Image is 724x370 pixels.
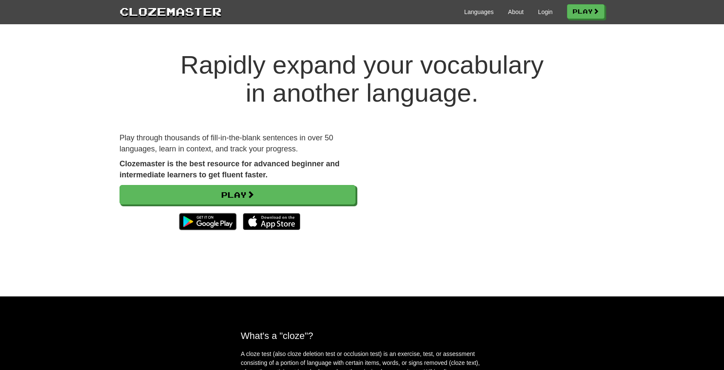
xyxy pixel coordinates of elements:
a: Languages [464,8,493,16]
a: About [508,8,524,16]
h2: What's a "cloze"? [241,330,483,341]
p: Play through thousands of fill-in-the-blank sentences in over 50 languages, learn in context, and... [120,133,356,154]
a: Play [120,185,356,205]
a: Login [538,8,553,16]
img: Get it on Google Play [175,209,241,234]
strong: Clozemaster is the best resource for advanced beginner and intermediate learners to get fluent fa... [120,159,339,179]
a: Clozemaster [120,3,222,19]
img: Download_on_the_App_Store_Badge_US-UK_135x40-25178aeef6eb6b83b96f5f2d004eda3bffbb37122de64afbaef7... [243,213,300,230]
a: Play [567,4,604,19]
